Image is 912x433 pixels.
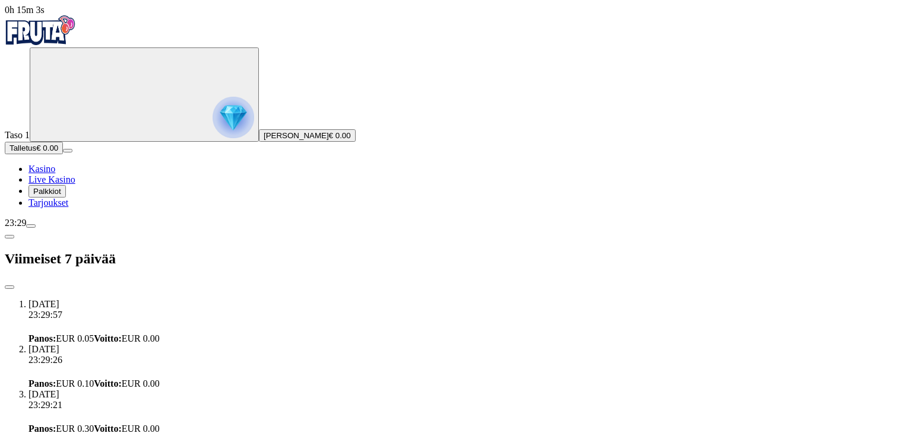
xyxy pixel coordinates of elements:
[28,164,55,174] a: Kasino
[28,185,66,198] button: Palkkiot
[33,187,61,196] span: Palkkiot
[94,378,160,389] span: EUR 0.00
[5,251,907,267] h2: Viimeiset 7 päivää
[28,198,68,208] a: Tarjoukset
[26,224,36,228] button: menu
[30,47,259,142] button: reward progress
[5,5,45,15] span: user session time
[36,144,58,152] span: € 0.00
[28,299,62,320] span: [DATE] 23:29:57
[5,37,76,47] a: Fruta
[28,344,62,365] span: [DATE] 23:29:26
[5,130,30,140] span: Taso 1
[5,235,14,238] button: chevron-left icon
[63,149,72,152] button: menu
[5,285,14,289] button: close
[28,389,62,410] span: [DATE] 23:29:21
[28,333,94,343] span: EUR 0.05
[264,131,329,140] span: [PERSON_NAME]
[5,15,76,45] img: Fruta
[5,142,63,154] button: Talletusplus icon€ 0.00
[5,15,907,208] nav: Primary
[94,378,122,389] b: Voitto :
[5,164,907,208] nav: Main menu
[9,144,36,152] span: Talletus
[5,218,26,228] span: 23:29
[259,129,356,142] button: [PERSON_NAME]€ 0.00
[94,333,122,343] b: Voitto :
[28,378,56,389] b: Panos :
[94,333,160,343] span: EUR 0.00
[213,97,254,138] img: reward progress
[28,378,94,389] span: EUR 0.10
[28,174,75,184] a: Live Kasino
[28,333,56,343] b: Panos :
[329,131,351,140] span: € 0.00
